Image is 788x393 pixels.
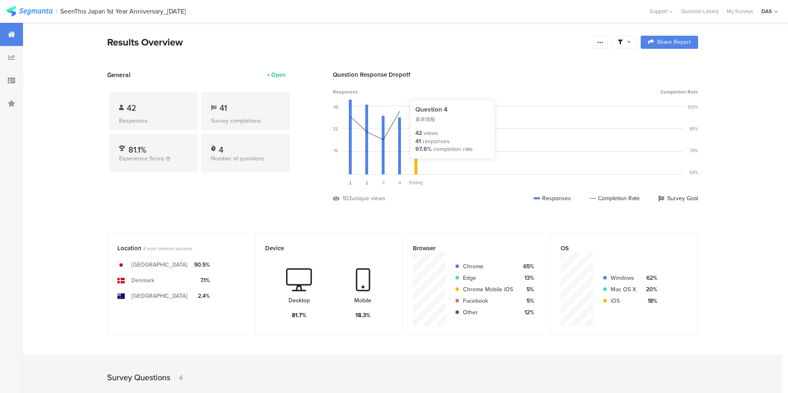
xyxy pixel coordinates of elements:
[463,285,513,294] div: Chrome Mobile iOS
[643,297,657,305] div: 18%
[107,35,589,50] div: Results Overview
[131,292,188,300] div: [GEOGRAPHIC_DATA]
[131,260,188,269] div: [GEOGRAPHIC_DATA]
[561,244,674,253] div: OS
[463,274,513,282] div: Edge
[677,7,723,15] a: Question Library
[424,129,438,137] div: views
[658,194,698,203] div: Survey Goal
[689,126,698,132] div: 89%
[289,296,310,305] div: Desktop
[131,276,154,285] div: Denmark
[611,285,636,294] div: Mac OS X
[128,144,147,156] span: 81.1%
[761,7,772,15] div: DAS
[333,88,358,96] span: Responses
[194,292,210,300] div: 2.4%
[423,137,450,146] div: responses
[723,7,757,15] a: My Surveys
[589,194,640,203] div: Completion Rate
[415,145,432,153] div: 97.6%
[107,371,170,384] div: Survey Questions
[463,262,513,271] div: Chrome
[520,308,534,317] div: 12%
[211,154,265,163] span: Number of questions
[415,116,489,123] div: 基本情報
[194,276,210,285] div: 7.1%
[643,274,657,282] div: 62%
[520,274,534,282] div: 13%
[265,244,379,253] div: Device
[463,297,513,305] div: Facebook
[382,179,385,186] span: 3
[433,145,473,153] div: completion rate
[352,194,385,203] div: unique views
[333,70,698,79] div: Question Response Dropoff
[354,296,371,305] div: Mobile
[127,102,136,114] span: 42
[343,194,352,203] div: 103
[611,297,636,305] div: iOS
[660,88,698,96] span: Completion Rate
[650,5,673,18] div: Support
[520,297,534,305] div: 5%
[143,245,192,252] span: 4 most common locations
[415,105,489,114] div: Question 4
[56,7,57,16] div: |
[415,137,421,146] div: 41
[107,70,131,80] span: General
[657,39,691,45] span: Share Report
[520,285,534,294] div: 5%
[117,244,231,253] div: Location
[643,285,657,294] div: 20%
[408,179,424,186] div: Ending
[119,154,164,163] span: Experience Score
[463,308,513,317] div: Other
[690,147,698,154] div: 78%
[220,102,227,114] span: 41
[687,104,698,110] div: 100%
[219,144,223,152] div: 4
[60,7,186,15] div: SeenThis Japan 1st Year Anniversary_[DATE]
[119,117,188,125] div: Responses
[534,194,571,203] div: Responses
[413,244,527,253] div: Browser
[211,117,280,125] div: Survey completions
[399,179,401,186] span: 4
[611,274,636,282] div: Windows
[333,104,338,110] div: 48
[520,262,534,271] div: 65%
[271,71,286,79] div: Open
[174,373,183,382] div: 4
[6,6,53,16] img: segmanta logo
[334,147,338,154] div: 16
[292,311,307,320] div: 81.7%
[333,126,338,132] div: 32
[355,311,371,320] div: 18.3%
[415,129,422,137] div: 42
[194,260,210,269] div: 90.5%
[689,169,698,176] div: 68%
